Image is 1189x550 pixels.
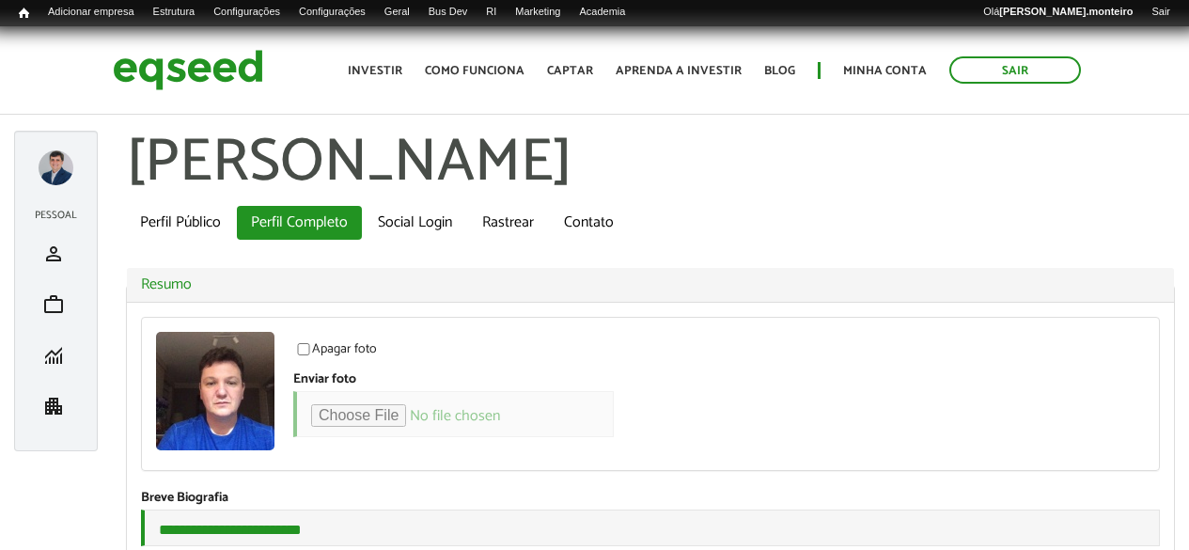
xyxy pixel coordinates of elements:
[419,5,477,20] a: Bus Dev
[126,131,1175,196] h1: [PERSON_NAME]
[126,206,235,240] a: Perfil Público
[29,243,83,265] a: person
[29,344,83,367] a: monitoring
[506,5,570,20] a: Marketing
[764,65,795,77] a: Blog
[974,5,1142,20] a: Olá[PERSON_NAME].monteiro
[29,395,83,417] a: apartment
[425,65,524,77] a: Como funciona
[204,5,289,20] a: Configurações
[24,279,87,330] li: Meu portfólio
[1142,5,1180,20] a: Sair
[42,293,65,316] span: work
[999,6,1133,17] strong: [PERSON_NAME].monteiro
[24,381,87,432] li: Minha empresa
[293,343,377,362] label: Apagar foto
[477,5,506,20] a: RI
[468,206,548,240] a: Rastrear
[19,7,29,20] span: Início
[42,243,65,265] span: person
[375,5,419,20] a: Geral
[293,373,356,386] label: Enviar foto
[289,5,375,20] a: Configurações
[42,344,65,367] span: monitoring
[547,65,593,77] a: Captar
[39,5,144,20] a: Adicionar empresa
[39,150,73,185] a: Expandir menu
[24,210,87,221] h2: Pessoal
[616,65,742,77] a: Aprenda a investir
[156,332,274,450] a: Ver perfil do usuário.
[237,206,362,240] a: Perfil Completo
[843,65,927,77] a: Minha conta
[156,332,274,450] img: Foto de Fernando Vinicius Cesar De Marco
[144,5,205,20] a: Estrutura
[9,5,39,23] a: Início
[24,228,87,279] li: Meu perfil
[29,293,83,316] a: work
[949,56,1081,84] a: Sair
[570,5,634,20] a: Academia
[141,492,228,505] label: Breve Biografia
[24,330,87,381] li: Minhas rodadas de investimento
[287,343,321,355] input: Apagar foto
[550,206,628,240] a: Contato
[42,395,65,417] span: apartment
[141,277,1160,292] a: Resumo
[113,45,263,95] img: EqSeed
[348,65,402,77] a: Investir
[364,206,466,240] a: Social Login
